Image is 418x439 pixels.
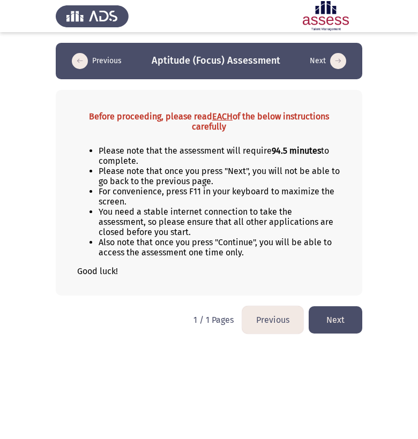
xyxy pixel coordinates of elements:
[56,1,129,31] img: Assess Talent Management logo
[212,111,233,122] u: EACH
[99,146,341,166] li: Please note that the assessment will require to complete.
[89,111,329,132] strong: Before proceeding, please read of the below instructions carefully
[99,186,341,207] li: For convenience, press F11 in your keyboard to maximize the screen.
[289,1,362,31] img: Assessment logo of ASSESS Focus 4 Module Assessment (EN/AR) (Advanced - IB)
[307,52,349,70] button: load next page
[242,306,303,334] button: load previous page
[99,166,341,186] li: Please note that once you press "Next", you will not be able to go back to the previous page.
[272,146,321,156] b: 94.5 minutes
[309,306,362,334] button: load next page
[152,54,280,67] h3: Aptitude (Focus) Assessment
[193,315,234,325] p: 1 / 1 Pages
[69,52,125,70] button: load previous page
[77,266,341,276] p: Good luck!
[99,207,341,237] li: You need a stable internet connection to take the assessment, so please ensure that all other app...
[99,237,341,258] li: Also note that once you press "Continue", you will be able to access the assessment one time only.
